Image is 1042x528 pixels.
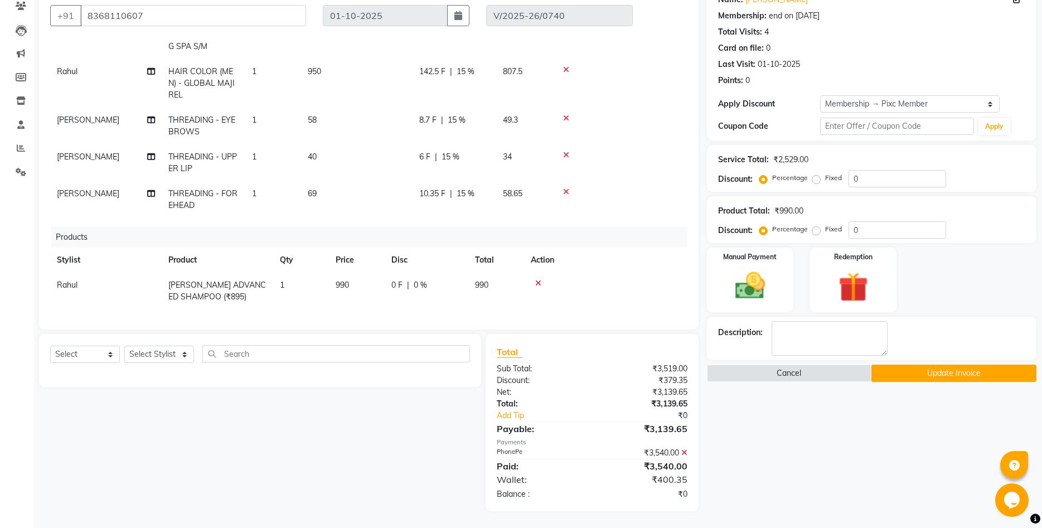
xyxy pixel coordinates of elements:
[503,188,522,198] span: 58.65
[592,488,696,500] div: ₹0
[592,386,696,398] div: ₹3,139.65
[488,473,592,486] div: Wallet:
[592,459,696,473] div: ₹3,540.00
[772,224,808,234] label: Percentage
[871,365,1036,382] button: Update Invoice
[718,205,770,217] div: Product Total:
[450,66,452,77] span: |
[57,188,119,198] span: [PERSON_NAME]
[419,66,445,77] span: 142.5 F
[718,225,753,236] div: Discount:
[769,10,820,22] div: end on [DATE]
[592,375,696,386] div: ₹379.35
[202,345,470,362] input: Search
[252,188,256,198] span: 1
[718,173,753,185] div: Discount:
[829,269,877,306] img: _gift.svg
[407,279,409,291] span: |
[435,151,437,163] span: |
[609,410,696,422] div: ₹0
[252,115,256,125] span: 1
[488,488,592,500] div: Balance :
[718,59,755,70] div: Last Visit:
[168,280,266,302] span: [PERSON_NAME] ADVANCED SHAMPOO (₹895)
[50,5,81,26] button: +91
[308,188,317,198] span: 69
[308,115,317,125] span: 58
[457,188,474,200] span: 15 %
[718,42,764,54] div: Card on file:
[252,152,256,162] span: 1
[80,5,306,26] input: Search by Name/Mobile/Email/Code
[457,66,474,77] span: 15 %
[773,154,808,166] div: ₹2,529.00
[592,398,696,410] div: ₹3,139.65
[718,75,743,86] div: Points:
[707,365,872,382] button: Cancel
[726,269,774,303] img: _cash.svg
[468,248,524,273] th: Total
[592,447,696,459] div: ₹3,540.00
[825,224,842,234] label: Fixed
[57,115,119,125] span: [PERSON_NAME]
[503,115,518,125] span: 49.3
[488,422,592,435] div: Payable:
[820,118,974,135] input: Enter Offer / Coupon Code
[834,252,873,262] label: Redemption
[503,66,522,76] span: 807.5
[50,248,162,273] th: Stylist
[168,152,237,173] span: THREADING - UPPER LIP
[168,66,235,100] span: HAIR COLOR (MEN) - GLOBAL MAJIREL
[995,483,1031,517] iframe: chat widget
[419,114,437,126] span: 8.7 F
[57,280,77,290] span: Rahul
[497,438,687,447] div: Payments
[592,363,696,375] div: ₹3,519.00
[448,114,466,126] span: 15 %
[723,252,777,262] label: Manual Payment
[592,473,696,486] div: ₹400.35
[419,188,445,200] span: 10.35 F
[414,279,427,291] span: 0 %
[718,327,763,338] div: Description:
[57,66,77,76] span: Rahul
[764,26,769,38] div: 4
[308,66,321,76] span: 950
[162,248,273,273] th: Product
[758,59,800,70] div: 01-10-2025
[329,248,385,273] th: Price
[825,173,842,183] label: Fixed
[718,10,767,22] div: Membership:
[273,248,329,273] th: Qty
[441,114,443,126] span: |
[252,66,256,76] span: 1
[978,118,1010,135] button: Apply
[280,280,284,290] span: 1
[497,346,522,358] span: Total
[168,115,235,137] span: THREADING - EYEBROWS
[336,280,349,290] span: 990
[503,152,512,162] span: 34
[51,227,696,248] div: Products
[488,375,592,386] div: Discount:
[442,151,459,163] span: 15 %
[718,154,769,166] div: Service Total:
[592,422,696,435] div: ₹3,139.65
[391,279,403,291] span: 0 F
[488,363,592,375] div: Sub Total:
[718,26,762,38] div: Total Visits:
[308,152,317,162] span: 40
[385,248,468,273] th: Disc
[488,459,592,473] div: Paid:
[718,98,821,110] div: Apply Discount
[450,188,452,200] span: |
[718,120,821,132] div: Coupon Code
[488,398,592,410] div: Total:
[419,151,430,163] span: 6 F
[57,152,119,162] span: [PERSON_NAME]
[774,205,803,217] div: ₹990.00
[745,75,750,86] div: 0
[772,173,808,183] label: Percentage
[168,188,238,210] span: THREADING - FOREHEAD
[488,410,609,422] a: Add Tip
